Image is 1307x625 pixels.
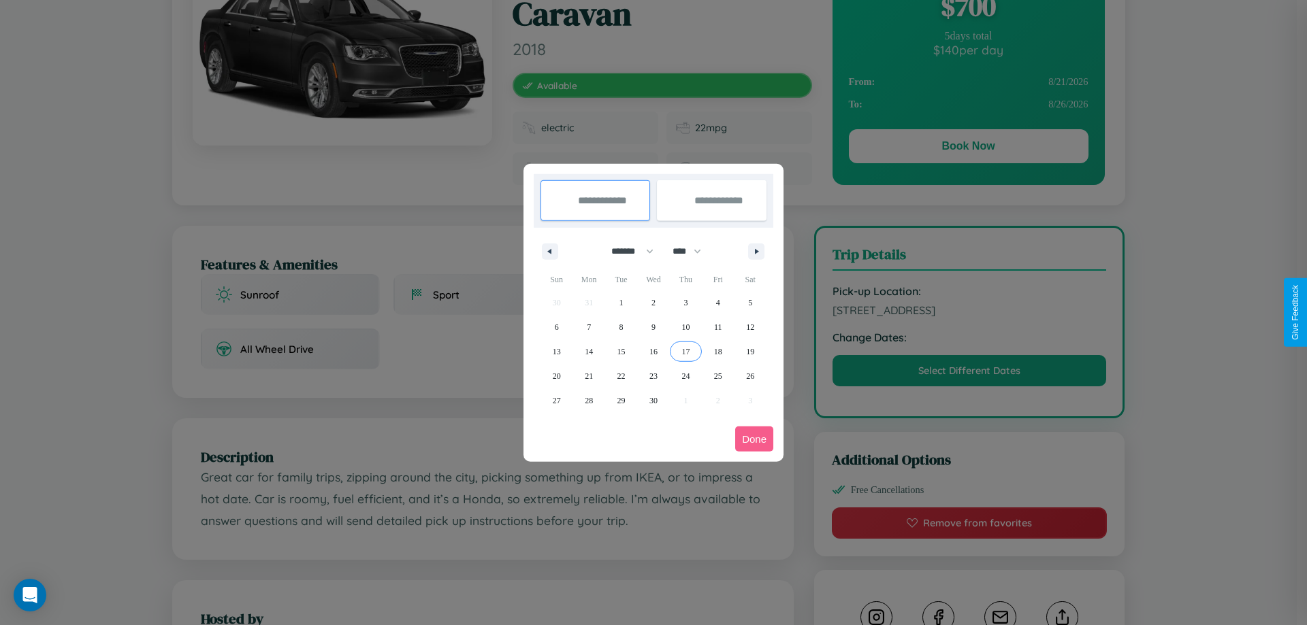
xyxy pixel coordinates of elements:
[637,290,669,315] button: 2
[585,388,593,413] span: 28
[540,364,572,388] button: 20
[735,315,767,339] button: 12
[14,579,46,611] div: Open Intercom Messenger
[746,339,754,364] span: 19
[681,339,690,364] span: 17
[746,315,754,339] span: 12
[553,364,561,388] span: 20
[619,290,624,315] span: 1
[637,388,669,413] button: 30
[702,290,734,315] button: 4
[572,388,604,413] button: 28
[735,290,767,315] button: 5
[748,290,752,315] span: 5
[617,388,626,413] span: 29
[670,315,702,339] button: 10
[735,426,773,452] button: Done
[683,290,688,315] span: 3
[670,269,702,290] span: Thu
[714,315,722,339] span: 11
[670,364,702,388] button: 24
[716,290,720,315] span: 4
[714,339,722,364] span: 18
[572,364,604,388] button: 21
[617,339,626,364] span: 15
[1291,285,1300,340] div: Give Feedback
[540,388,572,413] button: 27
[619,315,624,339] span: 8
[714,364,722,388] span: 25
[637,315,669,339] button: 9
[649,339,658,364] span: 16
[572,315,604,339] button: 7
[651,290,656,315] span: 2
[637,269,669,290] span: Wed
[746,364,754,388] span: 26
[681,364,690,388] span: 24
[585,339,593,364] span: 14
[572,269,604,290] span: Mon
[605,364,637,388] button: 22
[735,339,767,364] button: 19
[681,315,690,339] span: 10
[572,339,604,364] button: 14
[637,364,669,388] button: 23
[649,388,658,413] span: 30
[605,290,637,315] button: 1
[649,364,658,388] span: 23
[555,315,559,339] span: 6
[637,339,669,364] button: 16
[702,339,734,364] button: 18
[670,339,702,364] button: 17
[702,364,734,388] button: 25
[553,388,561,413] span: 27
[587,315,591,339] span: 7
[540,339,572,364] button: 13
[670,290,702,315] button: 3
[605,339,637,364] button: 15
[540,269,572,290] span: Sun
[605,269,637,290] span: Tue
[553,339,561,364] span: 13
[702,269,734,290] span: Fri
[617,364,626,388] span: 22
[585,364,593,388] span: 21
[735,269,767,290] span: Sat
[605,315,637,339] button: 8
[735,364,767,388] button: 26
[702,315,734,339] button: 11
[651,315,656,339] span: 9
[605,388,637,413] button: 29
[540,315,572,339] button: 6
